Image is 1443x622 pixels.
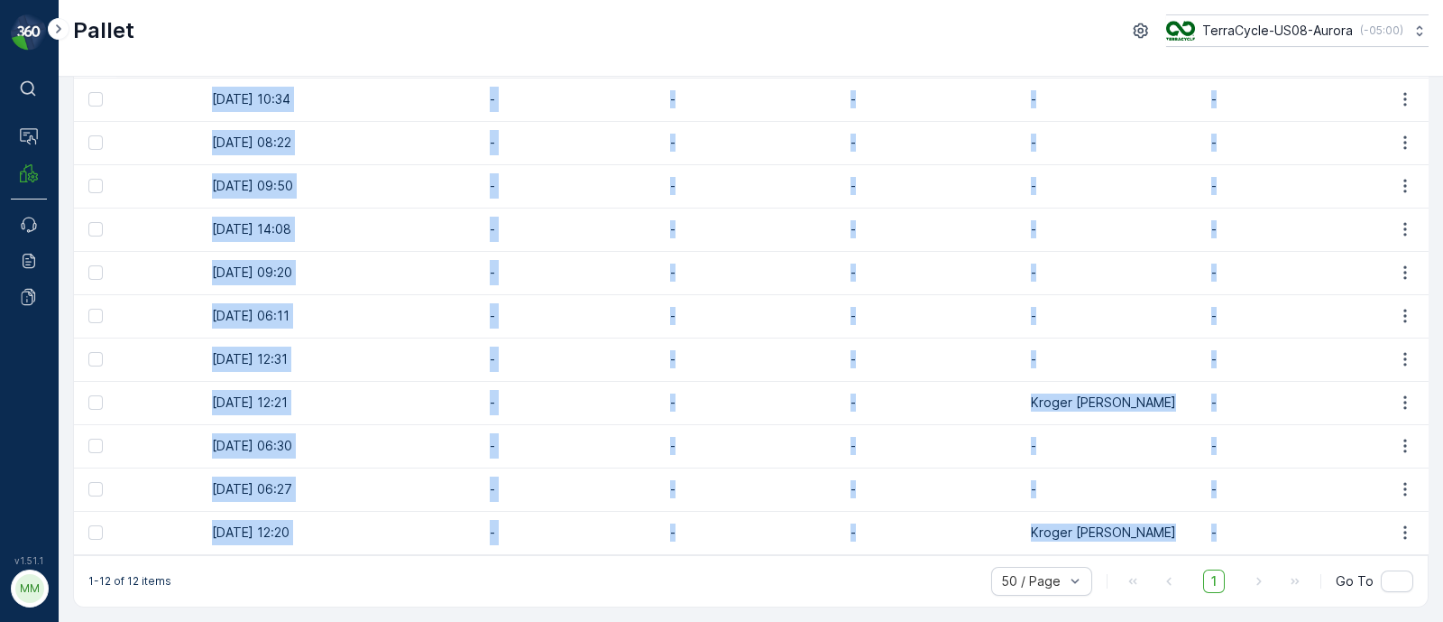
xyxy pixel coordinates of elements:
p: - [1211,220,1374,238]
td: [DATE] 08:22 [203,121,481,164]
p: - [850,307,1013,325]
div: Toggle Row Selected [88,179,103,193]
td: [DATE] 06:30 [203,424,481,468]
p: - [670,177,832,195]
td: [DATE] 06:27 [203,468,481,511]
p: 1-12 of 12 items [88,574,171,589]
td: - [481,208,661,251]
div: MM [15,574,44,603]
p: - [1211,307,1374,325]
p: Pallet [73,16,134,45]
td: [DATE] 06:11 [203,294,481,338]
p: - [1031,220,1193,238]
p: - [670,90,832,108]
p: - [850,524,1013,542]
td: [DATE] 14:08 [203,208,481,251]
td: - [481,468,661,511]
p: - [850,437,1013,455]
p: - [850,480,1013,498]
div: Toggle Row Selected [88,92,103,107]
td: [DATE] 12:21 [203,381,481,424]
td: [DATE] 10:34 [203,78,481,121]
p: - [670,480,832,498]
p: - [1031,437,1193,455]
p: - [1031,134,1193,152]
div: Toggle Row Selected [88,135,103,150]
td: - [481,251,661,294]
div: Toggle Row Selected [88,439,103,453]
div: Toggle Row Selected [88,222,103,237]
span: v 1.51.1 [11,555,47,566]
p: - [670,264,832,282]
div: Toggle Row Selected [88,482,103,497]
td: - [481,164,661,208]
p: - [670,437,832,455]
p: - [1031,350,1193,368]
td: [DATE] 09:50 [203,164,481,208]
p: - [850,350,1013,368]
p: - [850,90,1013,108]
button: MM [11,570,47,608]
button: TerraCycle-US08-Aurora(-05:00) [1166,14,1429,47]
p: - [1031,307,1193,325]
p: - [1211,350,1374,368]
p: - [1211,134,1374,152]
p: - [670,350,832,368]
p: - [1211,90,1374,108]
td: - [481,511,661,554]
td: - [481,338,661,381]
td: - [481,381,661,424]
td: [DATE] 09:20 [203,251,481,294]
p: - [850,394,1013,412]
p: - [1031,264,1193,282]
div: Toggle Row Selected [88,352,103,367]
td: - [481,424,661,468]
div: Toggle Row Selected [88,265,103,280]
p: - [670,307,832,325]
p: - [1211,394,1374,412]
td: - [481,78,661,121]
span: 1 [1203,570,1225,593]
span: Go To [1336,572,1374,590]
p: - [670,394,832,412]
p: - [850,134,1013,152]
p: - [1031,480,1193,498]
td: - [481,121,661,164]
p: - [1031,90,1193,108]
img: image_ci7OI47.png [1166,21,1195,41]
p: - [670,220,832,238]
p: - [1211,437,1374,455]
td: - [481,294,661,338]
p: - [1211,480,1374,498]
p: Kroger [PERSON_NAME] [1031,394,1193,412]
td: [DATE] 12:31 [203,338,481,381]
p: - [1031,177,1193,195]
p: - [850,264,1013,282]
div: Toggle Row Selected [88,395,103,410]
img: logo [11,14,47,51]
div: Toggle Row Selected [88,309,103,323]
p: - [1211,264,1374,282]
div: Toggle Row Selected [88,525,103,540]
p: - [670,134,832,152]
p: - [1211,524,1374,542]
p: TerraCycle-US08-Aurora [1202,22,1353,40]
p: - [850,177,1013,195]
p: - [850,220,1013,238]
td: [DATE] 12:20 [203,511,481,554]
p: Kroger [PERSON_NAME] [1031,524,1193,542]
p: - [1211,177,1374,195]
p: ( -05:00 ) [1360,23,1403,38]
p: - [670,524,832,542]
